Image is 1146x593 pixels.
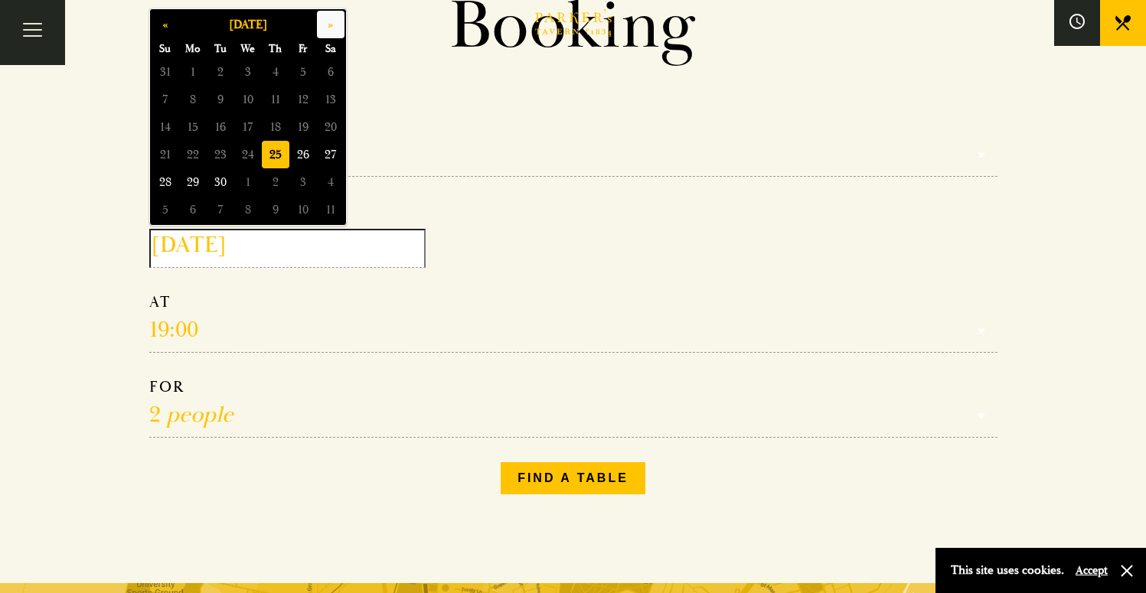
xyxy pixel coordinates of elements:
[1119,563,1135,578] button: Close and accept
[152,40,179,58] span: Su
[262,196,289,223] span: 9
[289,141,317,168] span: 26
[179,196,207,223] span: 6
[207,113,234,141] span: 16
[234,40,262,58] span: We
[234,86,262,113] span: 10
[234,141,262,168] span: 24
[207,86,234,113] span: 9
[179,58,207,86] span: 1
[317,113,344,141] span: 20
[317,40,344,58] span: Sa
[289,58,317,86] span: 5
[152,196,179,223] span: 5
[234,113,262,141] span: 17
[289,196,317,223] span: 10
[234,58,262,86] span: 3
[317,58,344,86] span: 6
[207,196,234,223] span: 7
[207,168,234,196] span: 30
[262,141,289,168] span: 25
[179,11,317,38] button: [DATE]
[179,168,207,196] span: 29
[234,168,262,196] span: 1
[262,113,289,141] span: 18
[179,86,207,113] span: 8
[152,141,179,168] span: 21
[262,40,289,58] span: Th
[317,86,344,113] span: 13
[262,58,289,86] span: 4
[152,86,179,113] span: 7
[501,462,645,494] button: Find a table
[289,168,317,196] span: 3
[207,58,234,86] span: 2
[152,11,179,38] button: «
[317,141,344,168] span: 27
[179,113,207,141] span: 15
[234,196,262,223] span: 8
[152,168,179,196] span: 28
[317,196,344,223] span: 11
[317,11,344,38] button: »
[207,141,234,168] span: 23
[152,113,179,141] span: 14
[289,113,317,141] span: 19
[317,168,344,196] span: 4
[289,40,317,58] span: Fr
[179,141,207,168] span: 22
[207,40,234,58] span: Tu
[1076,563,1108,578] button: Accept
[179,40,207,58] span: Mo
[262,86,289,113] span: 11
[262,168,289,196] span: 2
[289,86,317,113] span: 12
[951,559,1064,582] p: This site uses cookies.
[152,58,179,86] span: 31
